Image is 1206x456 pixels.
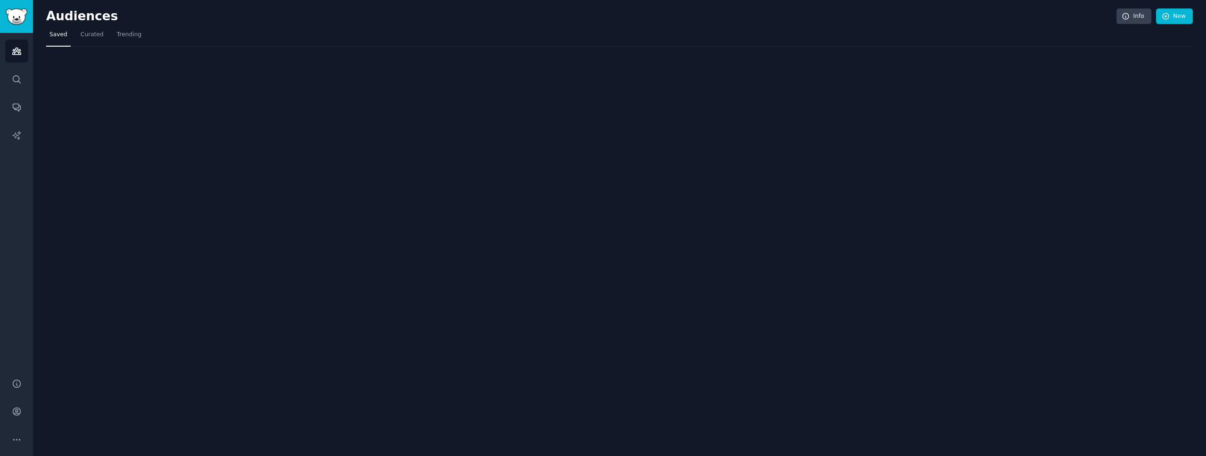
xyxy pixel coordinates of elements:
[81,31,104,39] span: Curated
[114,27,145,47] a: Trending
[6,8,27,25] img: GummySearch logo
[1116,8,1151,24] a: Info
[77,27,107,47] a: Curated
[49,31,67,39] span: Saved
[117,31,141,39] span: Trending
[46,9,1116,24] h2: Audiences
[46,27,71,47] a: Saved
[1156,8,1193,24] a: New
